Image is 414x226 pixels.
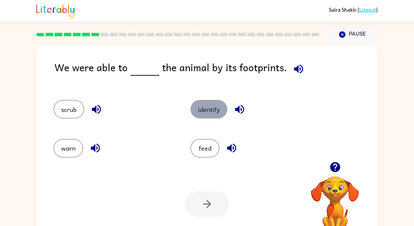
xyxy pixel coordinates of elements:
[190,139,219,158] button: feed
[53,139,83,158] button: warn
[53,100,84,119] button: scrub
[190,100,227,119] button: identify
[36,3,75,18] img: Literably
[55,59,378,86] div: We were able to the animal by its footprints.
[329,6,357,13] span: Saira Shakir
[359,6,376,13] a: Logout
[329,6,378,13] div: ( )
[328,27,378,43] button: Pause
